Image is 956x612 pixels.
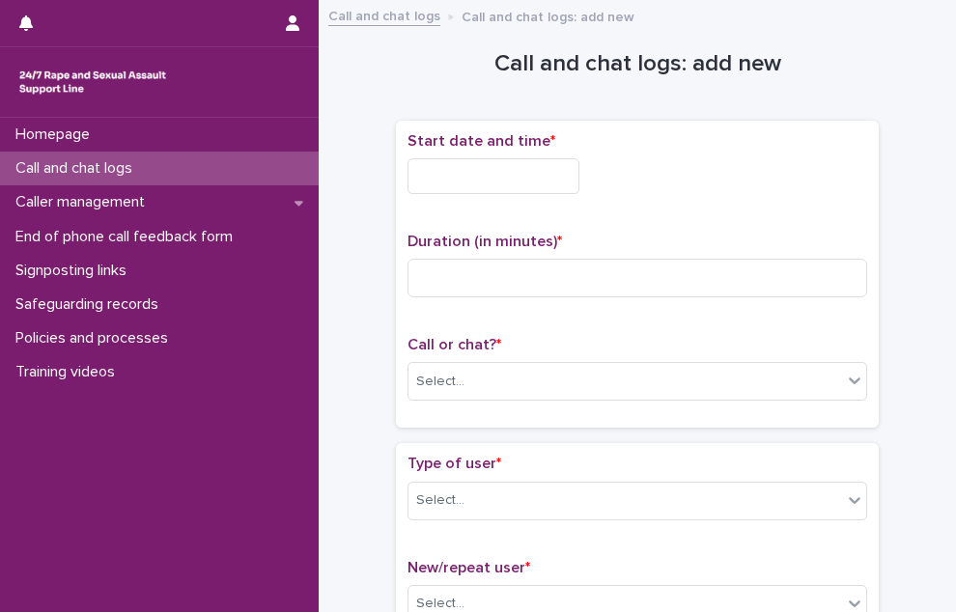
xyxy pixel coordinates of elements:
[408,456,501,471] span: Type of user
[408,337,501,352] span: Call or chat?
[408,234,562,249] span: Duration (in minutes)
[8,329,183,348] p: Policies and processes
[15,63,170,101] img: rhQMoQhaT3yELyF149Cw
[408,133,555,149] span: Start date and time
[8,193,160,211] p: Caller management
[328,4,440,26] a: Call and chat logs
[416,372,464,392] div: Select...
[8,125,105,144] p: Homepage
[8,262,142,280] p: Signposting links
[408,560,530,575] span: New/repeat user
[462,5,634,26] p: Call and chat logs: add new
[8,295,174,314] p: Safeguarding records
[416,490,464,511] div: Select...
[8,228,248,246] p: End of phone call feedback form
[396,50,879,78] h1: Call and chat logs: add new
[8,159,148,178] p: Call and chat logs
[8,363,130,381] p: Training videos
